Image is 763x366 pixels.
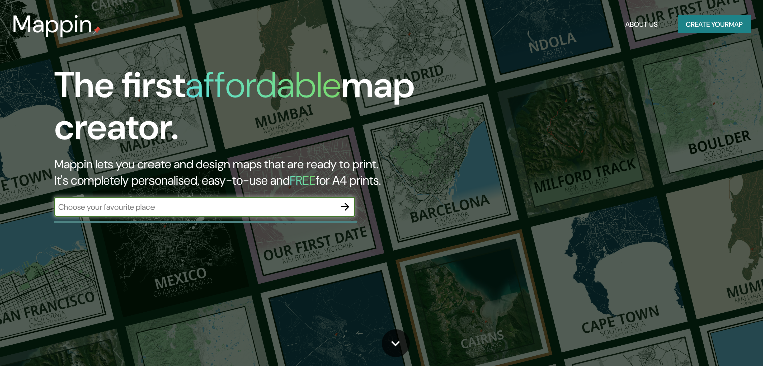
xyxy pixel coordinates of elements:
input: Choose your favourite place [54,201,335,213]
button: About Us [621,15,662,34]
h2: Mappin lets you create and design maps that are ready to print. It's completely personalised, eas... [54,156,436,189]
h1: The first map creator. [54,64,436,156]
iframe: Help widget launcher [674,327,752,355]
button: Create yourmap [678,15,751,34]
img: mappin-pin [93,26,101,34]
h1: affordable [185,62,341,108]
h5: FREE [290,172,316,188]
h3: Mappin [12,10,93,38]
